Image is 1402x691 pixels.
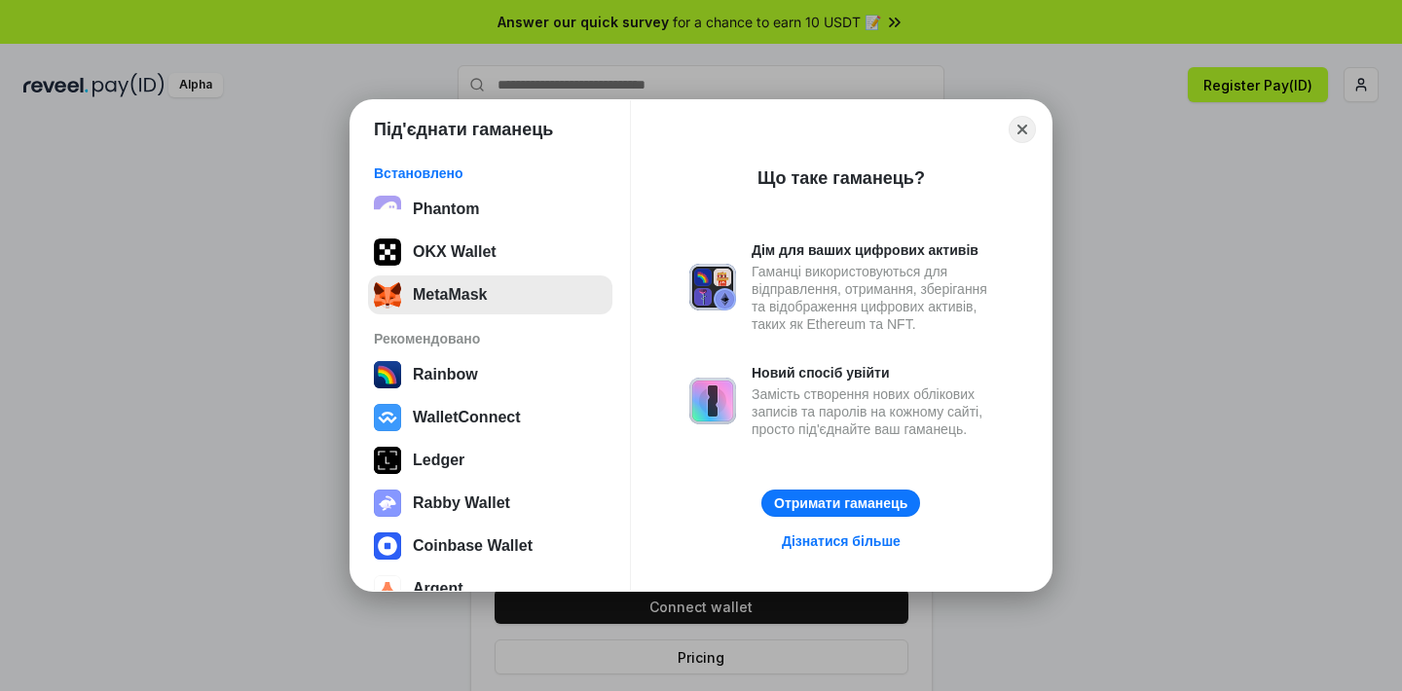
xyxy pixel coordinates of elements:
img: svg+xml,%3Csvg%20xmlns%3D%22http%3A%2F%2Fwww.w3.org%2F2000%2Fsvg%22%20width%3D%2228%22%20height%3... [374,447,401,474]
img: svg+xml,%3Csvg%20xmlns%3D%22http%3A%2F%2Fwww.w3.org%2F2000%2Fsvg%22%20fill%3D%22none%22%20viewBox... [374,490,401,517]
img: svg+xml,%3Csvg%20width%3D%2228%22%20height%3D%2228%22%20viewBox%3D%220%200%2028%2028%22%20fill%3D... [374,404,401,431]
div: Дізнатися більше [782,532,901,550]
img: svg+xml,%3Csvg%20xmlns%3D%22http%3A%2F%2Fwww.w3.org%2F2000%2Fsvg%22%20fill%3D%22none%22%20viewBox... [689,378,736,424]
img: svg+xml,%3Csvg%20width%3D%2228%22%20height%3D%2228%22%20viewBox%3D%220%200%2028%2028%22%20fill%3D... [374,532,401,560]
div: Новий спосіб увійти [752,364,993,382]
h1: Під'єднати гаманець [374,118,553,141]
div: Phantom [413,200,479,218]
div: Argent [413,580,463,598]
div: Встановлено [374,164,607,182]
div: Rabby Wallet [413,494,510,512]
img: svg+xml,%3Csvg%20xmlns%3D%22http%3A%2F%2Fwww.w3.org%2F2000%2Fsvg%22%20fill%3D%22none%22%20viewBox... [689,264,736,310]
button: WalletConnect [368,398,612,437]
button: MetaMask [368,275,612,314]
div: Отримати гаманець [774,494,907,512]
button: Rabby Wallet [368,484,612,523]
img: svg+xml;base64,PHN2ZyB3aWR0aD0iMzUiIGhlaWdodD0iMzQiIHZpZXdCb3g9IjAgMCAzNSAzNCIgZmlsbD0ibm9uZSIgeG... [374,281,401,309]
img: epq2vO3P5aLWl15yRS7Q49p1fHTx2Sgh99jU3kfXv7cnPATIVQHAx5oQs66JWv3SWEjHOsb3kKgmE5WNBxBId7C8gm8wEgOvz... [374,196,401,223]
img: svg+xml,%3Csvg%20width%3D%2228%22%20height%3D%2228%22%20viewBox%3D%220%200%2028%2028%22%20fill%3D... [374,575,401,602]
img: 5VZ71FV6L7PA3gg3tXrdQ+DgLhC+75Wq3no69P3MC0NFQpx2lL04Ql9gHK1bRDjsSBIvScBnDTk1WrlGIZBorIDEYJj+rhdgn... [374,238,401,266]
div: WalletConnect [413,409,521,426]
div: Замість створення нових облікових записів та паролів на кожному сайті, просто під'єднайте ваш гам... [752,385,993,438]
button: Ledger [368,441,612,480]
button: Coinbase Wallet [368,527,612,565]
div: Rainbow [413,366,478,383]
div: MetaMask [413,286,487,304]
button: Close [1009,116,1036,143]
button: Argent [368,569,612,608]
button: Rainbow [368,355,612,394]
button: OKX Wallet [368,233,612,272]
div: OKX Wallet [413,243,497,261]
div: Coinbase Wallet [413,537,533,555]
a: Дізнатися більше [770,528,912,554]
img: svg+xml,%3Csvg%20width%3D%22120%22%20height%3D%22120%22%20viewBox%3D%220%200%20120%20120%22%20fil... [374,361,401,388]
button: Отримати гаманець [761,490,920,517]
div: Рекомендовано [374,330,607,347]
button: Phantom [368,190,612,229]
div: Ledger [413,452,464,469]
div: Дім для ваших цифрових активів [752,241,993,259]
div: Гаманці використовуються для відправлення, отримання, зберігання та відображення цифрових активів... [752,263,993,333]
div: Що таке гаманець? [757,166,925,190]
